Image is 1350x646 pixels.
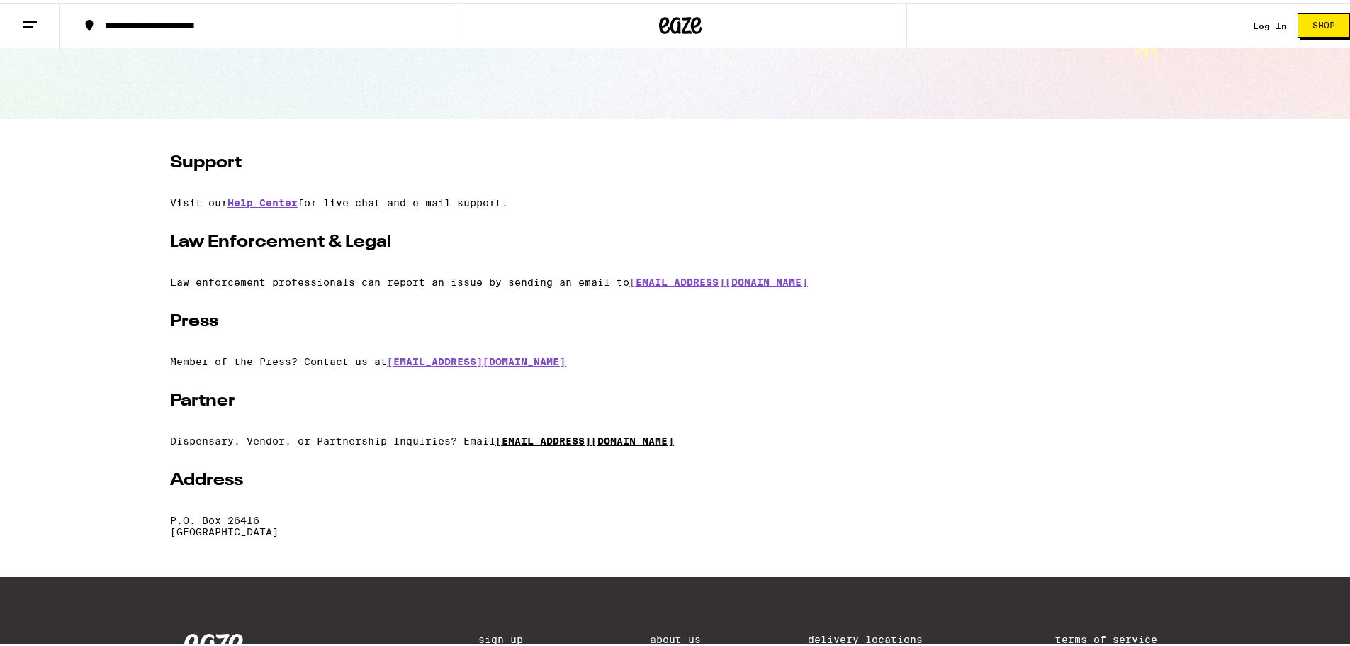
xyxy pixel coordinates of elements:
a: About Us [650,631,701,642]
span: Hi. Need any help? [9,10,102,21]
p: Dispensary, Vendor, or Partnership Inquiries? Email [170,433,1191,444]
a: [EMAIL_ADDRESS][DOMAIN_NAME] [629,274,808,285]
p: Visit our for live chat and e-mail support. [170,194,1191,206]
a: Log In [1253,18,1287,28]
p: P.O. Box 26416 [GEOGRAPHIC_DATA] [170,512,1191,535]
a: [EMAIL_ADDRESS][DOMAIN_NAME] [387,353,566,364]
a: Sign Up [478,631,542,642]
button: Shop [1298,11,1350,35]
span: Shop [1312,18,1335,27]
a: Delivery Locations [808,631,948,642]
a: [EMAIL_ADDRESS][DOMAIN_NAME] [495,433,674,444]
h2: Support [170,149,1191,172]
h2: Law Enforcement & Legal [170,228,1191,251]
h2: Press [170,308,1191,330]
h2: Address [170,467,1191,489]
a: Terms of Service [1055,631,1176,642]
p: Law enforcement professionals can report an issue by sending an email to [170,274,1191,285]
a: Help Center [227,194,298,206]
p: Member of the Press? Contact us at [170,353,1191,364]
h2: Partner [170,387,1191,410]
